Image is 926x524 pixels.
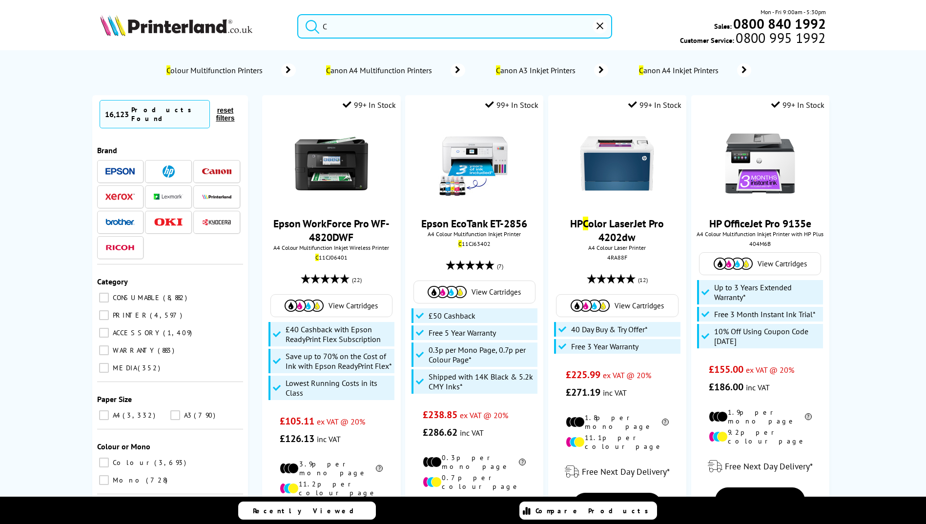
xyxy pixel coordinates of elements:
span: Free Next Day Delivery* [725,461,813,472]
a: Colour Multifunction Printers [165,63,296,77]
mark: C [583,217,588,230]
span: ACCESSORY [110,328,162,337]
span: £105.11 [280,415,314,427]
span: MEDIA [110,363,137,372]
mark: C [315,254,319,261]
span: View [752,495,768,505]
span: anon A4 Multifunction Printers [325,65,436,75]
span: A4 Colour Multifunction Inkjet Printer with HP Plus [696,230,824,238]
img: hp-officejet-pro-9135e-front-new-small.jpg [723,127,797,200]
img: HP [163,165,175,178]
span: Mon - Fri 9:00am - 5:30pm [761,7,826,17]
span: PRINTER [110,311,149,320]
span: Recently Viewed [253,506,364,515]
img: HP-4202DN-Front-Main-Small.jpg [580,127,654,200]
img: Ricoh [105,245,135,250]
input: Colour 3,693 [99,458,109,467]
input: A4 3,332 [99,410,109,420]
span: View Cartridges [472,287,521,297]
a: Recently Viewed [238,502,376,520]
span: £126.13 [280,432,314,445]
span: (22) [352,271,362,289]
a: View Cartridges [561,300,673,312]
img: Cartridges [428,286,467,298]
span: £238.85 [423,408,457,421]
span: ex VAT @ 20% [603,370,651,380]
img: Brother [105,219,135,225]
span: Category [97,277,128,286]
span: CONSUMABLE [110,293,162,302]
li: 11.1p per colour page [566,433,669,451]
mark: C [166,65,170,75]
input: Mono 728 [99,475,109,485]
span: £225.99 [566,368,600,381]
a: Canon A4 Multifunction Printers [325,63,465,77]
div: 11CJ63402 [412,240,536,247]
span: Colour or Mono [97,442,150,451]
span: 10% Off Using Coupon Code [DATE] [714,326,821,346]
span: Brand [97,145,117,155]
div: modal_delivery [696,453,824,480]
span: 1,409 [163,328,194,337]
span: View Cartridges [615,301,664,310]
mark: C [639,65,643,75]
span: £286.62 [423,426,457,439]
span: Save up to 70% on the Cost of Ink with Epson ReadyPrint Flex* [286,351,392,371]
span: A4 [110,411,122,420]
span: £155.00 [709,363,743,376]
span: olour Multifunction Printers [165,65,267,75]
mark: C [458,240,462,247]
button: reset filters [210,106,240,122]
span: Free 3 Year Warranty [571,342,638,351]
span: (12) [638,271,648,289]
span: Customer Service: [680,33,825,45]
a: HP OfficeJet Pro 9135e [709,217,811,230]
span: 4,597 [150,311,185,320]
span: £271.19 [566,386,600,399]
span: inc VAT [317,434,341,444]
span: £50 Cashback [429,311,475,321]
span: 0.3p per Mono Page, 0.7p per Colour Page* [429,345,535,364]
span: £40 Cashback with Epson ReadyPrint Flex Subscription [286,324,392,344]
input: MEDIA 352 [99,363,109,373]
span: A3 [182,411,193,420]
span: Colour [110,458,153,467]
span: Free 3 Month Instant Ink Trial* [714,309,816,319]
span: 3,332 [123,411,158,420]
img: Cartridges [285,300,324,312]
div: 99+ In Stock [485,100,538,110]
img: Printerland Logo [100,15,252,36]
span: 728 [146,476,170,484]
img: OKI [154,218,183,226]
li: 1.9p per mono page [709,408,812,425]
span: WARRANTY [110,346,157,355]
span: inc VAT [460,428,484,438]
span: Lowest Running Costs in its Class [286,378,392,398]
a: Canon A3 Inkjet Printers [494,63,608,77]
mark: C [496,65,500,75]
a: Epson EcoTank ET-2856 [421,217,527,230]
span: A4 Colour Multifunction Inkjet Printer [410,230,538,238]
div: 99+ In Stock [628,100,681,110]
li: 3.9p per mono page [280,460,383,477]
div: 11CJ06401 [269,254,393,261]
span: £186.00 [709,381,743,393]
span: 883 [158,346,177,355]
img: Canon [202,168,231,175]
a: View Cartridges [419,286,530,298]
b: 0800 840 1992 [733,15,826,33]
li: 0.3p per mono page [423,453,526,471]
input: PRINTER 4,597 [99,310,109,320]
div: 404M6B [699,240,822,247]
input: A3 790 [170,410,180,420]
span: View Cartridges [758,259,807,268]
span: Shipped with 14K Black & 5.2k CMY Inks* [429,372,535,391]
span: Compare Products [535,506,654,515]
span: ex VAT @ 20% [460,410,508,420]
span: Up to 3 Years Extended Warranty* [714,282,821,302]
img: Cartridges [714,258,753,270]
span: Free 5 Year Warranty [429,328,496,338]
span: Sales: [714,21,732,31]
span: inc VAT [603,388,627,398]
a: Epson WorkForce Pro WF-4820DWF [273,217,390,244]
